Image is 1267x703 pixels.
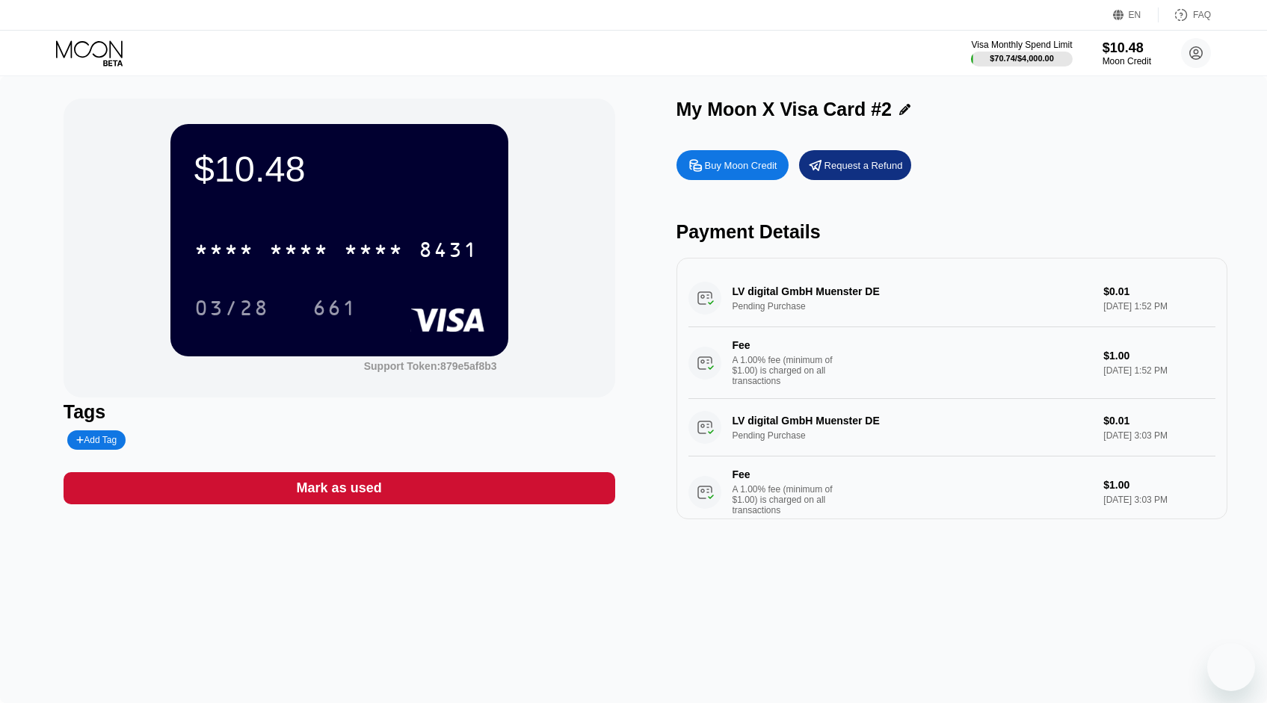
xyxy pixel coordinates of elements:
[1103,365,1215,376] div: [DATE] 1:52 PM
[1103,479,1215,491] div: $1.00
[76,435,117,445] div: Add Tag
[990,54,1054,63] div: $70.74 / $4,000.00
[688,327,1216,399] div: FeeA 1.00% fee (minimum of $1.00) is charged on all transactions$1.00[DATE] 1:52 PM
[364,360,497,372] div: Support Token:879e5af8b3
[799,150,911,180] div: Request a Refund
[1103,350,1215,362] div: $1.00
[705,159,777,172] div: Buy Moon Credit
[1113,7,1159,22] div: EN
[1207,643,1255,691] iframe: Button to launch messaging window
[1103,40,1151,66] div: $10.48Moon Credit
[419,240,478,264] div: 8431
[971,40,1072,50] div: Visa Monthly Spend Limit
[1129,10,1141,20] div: EN
[1103,56,1151,66] div: Moon Credit
[297,480,382,497] div: Mark as used
[1103,40,1151,56] div: $10.48
[194,148,484,190] div: $10.48
[824,159,903,172] div: Request a Refund
[64,401,615,423] div: Tags
[67,430,126,450] div: Add Tag
[676,150,789,180] div: Buy Moon Credit
[1159,7,1211,22] div: FAQ
[733,484,845,515] div: A 1.00% fee (minimum of $1.00) is charged on all transactions
[733,468,837,480] div: Fee
[733,355,845,386] div: A 1.00% fee (minimum of $1.00) is charged on all transactions
[971,40,1072,66] div: Visa Monthly Spend Limit$70.74/$4,000.00
[194,298,269,322] div: 03/28
[183,289,280,326] div: 03/28
[688,456,1216,528] div: FeeA 1.00% fee (minimum of $1.00) is charged on all transactions$1.00[DATE] 3:03 PM
[1103,495,1215,505] div: [DATE] 3:03 PM
[676,99,893,120] div: My Moon X Visa Card #2
[1193,10,1211,20] div: FAQ
[733,339,837,351] div: Fee
[676,221,1228,243] div: Payment Details
[301,289,369,326] div: 661
[64,472,615,504] div: Mark as used
[312,298,357,322] div: 661
[364,360,497,372] div: Support Token: 879e5af8b3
